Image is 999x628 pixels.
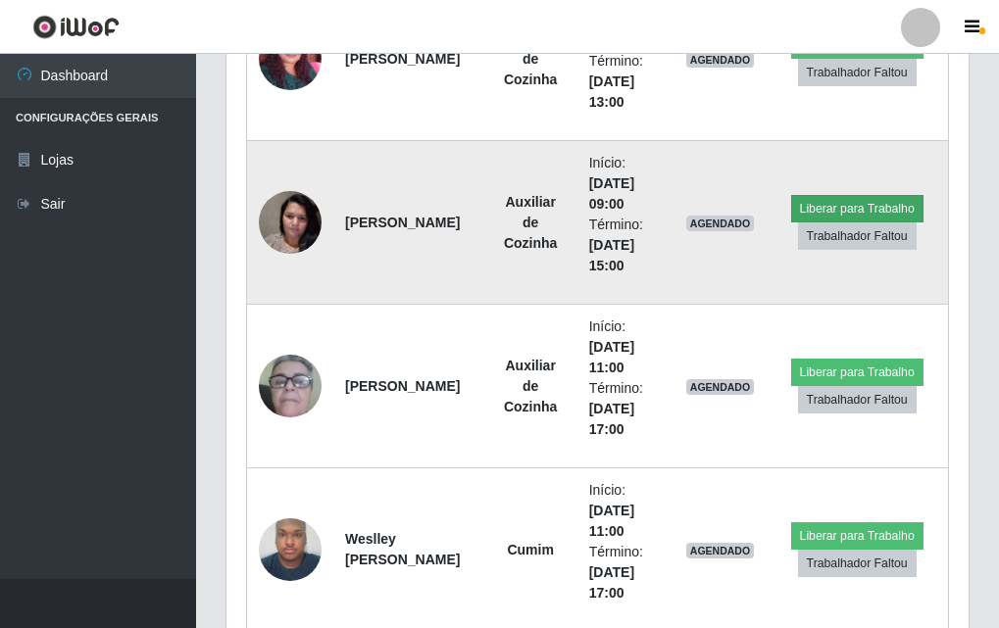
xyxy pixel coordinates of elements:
[345,378,460,394] strong: [PERSON_NAME]
[32,15,120,39] img: CoreUI Logo
[345,51,460,67] strong: [PERSON_NAME]
[589,73,634,110] time: [DATE] 13:00
[504,30,557,87] strong: Auxiliar de Cozinha
[259,180,322,264] img: 1682608462576.jpeg
[589,480,663,542] li: Início:
[686,52,755,68] span: AGENDADO
[589,564,634,601] time: [DATE] 17:00
[798,59,917,86] button: Trabalhador Faltou
[791,359,924,386] button: Liberar para Trabalho
[259,321,322,451] img: 1705182808004.jpeg
[686,216,755,231] span: AGENDADO
[589,503,634,539] time: [DATE] 11:00
[589,401,634,437] time: [DATE] 17:00
[791,522,924,550] button: Liberar para Trabalho
[798,222,917,250] button: Trabalhador Faltou
[504,194,557,251] strong: Auxiliar de Cozinha
[798,550,917,577] button: Trabalhador Faltou
[504,358,557,414] strong: Auxiliar de Cozinha
[589,378,663,440] li: Término:
[589,51,663,113] li: Término:
[345,215,460,230] strong: [PERSON_NAME]
[686,543,755,558] span: AGENDADO
[589,215,663,276] li: Término:
[589,175,634,212] time: [DATE] 09:00
[589,316,663,378] li: Início:
[686,379,755,395] span: AGENDADO
[345,531,460,567] strong: Weslley [PERSON_NAME]
[259,507,322,591] img: 1725406605871.jpeg
[798,386,917,413] button: Trabalhador Faltou
[507,542,553,557] strong: Cumim
[589,153,663,215] li: Início:
[589,237,634,273] time: [DATE] 15:00
[589,339,634,375] time: [DATE] 11:00
[589,542,663,604] li: Término:
[791,195,924,222] button: Liberar para Trabalho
